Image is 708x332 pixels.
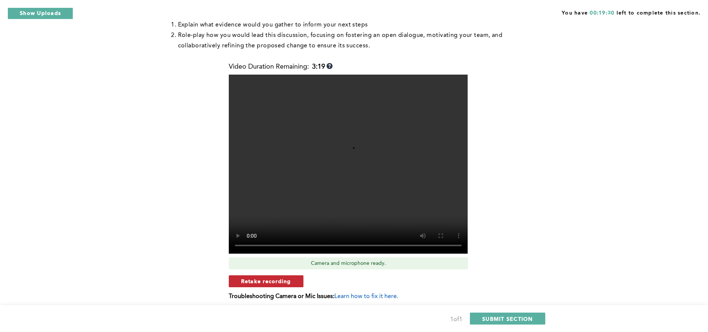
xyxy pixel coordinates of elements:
[229,275,303,287] button: Retake recording
[590,10,614,16] span: 00:19:30
[241,278,291,285] span: Retake recording
[334,294,398,300] span: Learn how to fix it here.
[178,22,368,28] span: Explain what evidence would you gather to inform your next steps
[482,315,533,322] span: SUBMIT SECTION
[229,294,334,300] b: Troubleshooting Camera or Mic Issues:
[229,63,333,71] div: Video Duration Remaining:
[562,7,701,17] span: You have left to complete this section.
[7,7,73,19] button: Show Uploads
[229,257,468,269] div: Camera and microphone ready.
[178,32,504,49] span: Role-play how you would lead this discussion, focusing on fostering an open dialogue, motivating ...
[312,63,325,71] b: 3:19
[450,314,462,325] div: 1 of 1
[470,313,545,325] button: SUBMIT SECTION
